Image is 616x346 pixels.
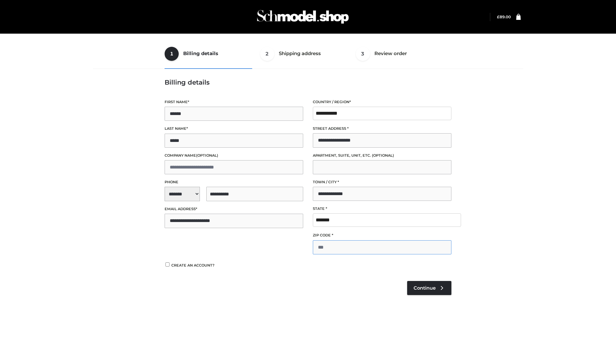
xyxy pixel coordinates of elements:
h3: Billing details [165,78,451,86]
a: £89.00 [497,14,511,19]
label: State [313,206,451,212]
a: Continue [407,281,451,295]
label: Phone [165,179,303,185]
label: Apartment, suite, unit, etc. [313,152,451,159]
img: Schmodel Admin 964 [255,4,351,29]
label: Email address [165,206,303,212]
bdi: 89.00 [497,14,511,19]
label: Country / Region [313,99,451,105]
input: Create an account? [165,262,170,267]
span: (optional) [196,153,218,158]
label: Town / City [313,179,451,185]
label: ZIP Code [313,232,451,238]
span: £ [497,14,500,19]
label: Last name [165,126,303,132]
span: (optional) [372,153,394,158]
span: Create an account? [171,263,215,268]
label: First name [165,99,303,105]
label: Company name [165,152,303,159]
span: Continue [414,285,436,291]
label: Street address [313,126,451,132]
